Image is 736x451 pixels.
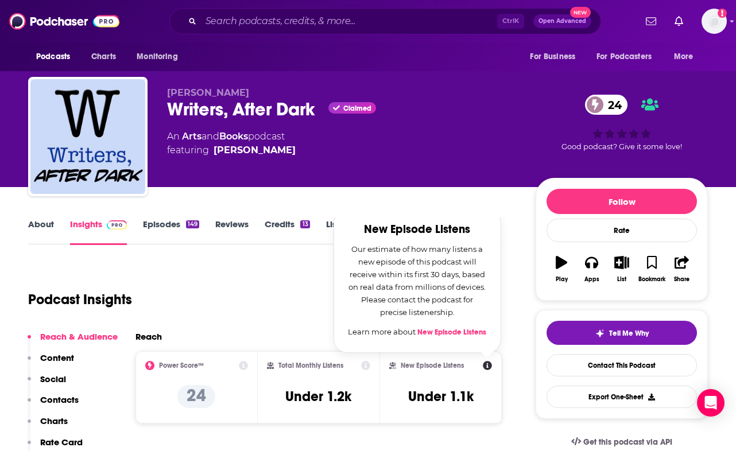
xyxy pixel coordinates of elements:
[585,95,627,115] a: 24
[30,79,145,194] img: Writers, After Dark
[28,219,54,245] a: About
[617,276,626,283] div: List
[28,415,68,437] button: Charts
[265,219,309,245] a: Credits13
[167,130,296,157] div: An podcast
[169,8,601,34] div: Search podcasts, credits, & more...
[182,131,202,142] a: Arts
[539,18,586,24] span: Open Advanced
[596,95,627,115] span: 24
[278,361,343,370] h2: Total Monthly Listens
[215,219,249,245] a: Reviews
[219,131,248,142] a: Books
[40,437,83,448] p: Rate Card
[348,243,487,318] p: Our estimate of how many listens a new episode of this podcast will receive within its first 30 d...
[556,276,568,283] div: Play
[547,248,576,290] button: Play
[497,14,524,29] span: Ctrl K
[167,87,249,98] span: [PERSON_NAME]
[201,12,497,30] input: Search podcasts, credits, & more...
[674,276,689,283] div: Share
[408,388,474,405] h3: Under 1.1k
[177,385,215,408] p: 24
[583,437,672,447] span: Get this podcast via API
[547,386,697,408] button: Export One-Sheet
[547,321,697,345] button: tell me why sparkleTell Me Why
[596,49,652,65] span: For Podcasters
[522,46,590,68] button: open menu
[609,329,649,338] span: Tell Me Why
[401,361,464,370] h2: New Episode Listens
[36,49,70,65] span: Podcasts
[143,219,199,245] a: Episodes149
[202,131,219,142] span: and
[584,276,599,283] div: Apps
[167,143,296,157] span: featuring
[28,331,118,352] button: Reach & Audience
[702,9,727,34] span: Logged in as smeizlik
[300,220,309,228] div: 13
[348,325,487,339] p: Learn more about
[417,328,486,337] a: New Episode Listens
[637,248,667,290] button: Bookmark
[28,352,74,374] button: Content
[576,248,606,290] button: Apps
[28,46,85,68] button: open menu
[702,9,727,34] img: User Profile
[84,46,123,68] a: Charts
[40,374,66,384] p: Social
[348,223,487,236] h2: New Episode Listens
[595,329,605,338] img: tell me why sparkle
[70,219,127,245] a: InsightsPodchaser Pro
[159,361,204,370] h2: Power Score™
[536,87,708,158] div: 24Good podcast? Give it some love!
[718,9,727,18] svg: Add a profile image
[570,7,591,18] span: New
[667,248,697,290] button: Share
[561,142,682,151] span: Good podcast? Give it some love!
[214,143,296,157] a: Summer Brooks
[137,49,177,65] span: Monitoring
[607,248,637,290] button: List
[9,10,119,32] img: Podchaser - Follow, Share and Rate Podcasts
[638,276,665,283] div: Bookmark
[547,219,697,242] div: Rate
[702,9,727,34] button: Show profile menu
[343,106,371,111] span: Claimed
[589,46,668,68] button: open menu
[107,220,127,230] img: Podchaser Pro
[135,331,162,342] h2: Reach
[40,394,79,405] p: Contacts
[547,354,697,376] a: Contact This Podcast
[28,394,79,415] button: Contacts
[670,11,688,31] a: Show notifications dropdown
[641,11,661,31] a: Show notifications dropdown
[533,14,591,28] button: Open AdvancedNew
[530,49,575,65] span: For Business
[40,331,118,342] p: Reach & Audience
[186,220,199,228] div: 149
[91,49,116,65] span: Charts
[547,189,697,214] button: Follow
[697,389,725,417] div: Open Intercom Messenger
[40,415,68,426] p: Charts
[129,46,192,68] button: open menu
[285,388,351,405] h3: Under 1.2k
[28,291,132,308] h1: Podcast Insights
[326,219,343,245] a: Lists
[666,46,708,68] button: open menu
[674,49,694,65] span: More
[40,352,74,363] p: Content
[28,374,66,395] button: Social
